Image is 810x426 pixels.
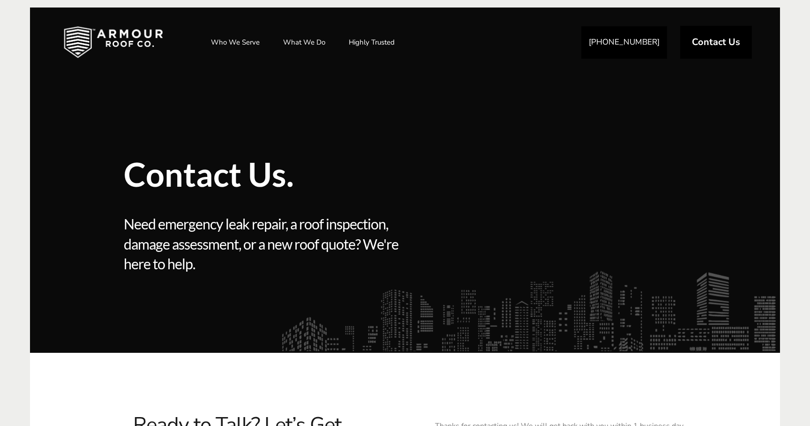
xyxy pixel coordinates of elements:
[692,38,740,47] span: Contact Us
[680,26,752,59] a: Contact Us
[49,19,178,66] img: Industrial and Commercial Roofing Company | Armour Roof Co.
[124,214,402,274] span: Need emergency leak repair, a roof inspection, damage assessment, or a new roof quote? We're here...
[202,30,269,54] a: Who We Serve
[339,30,404,54] a: Highly Trusted
[581,26,667,59] a: [PHONE_NUMBER]
[124,158,541,190] span: Contact Us.
[274,30,335,54] a: What We Do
